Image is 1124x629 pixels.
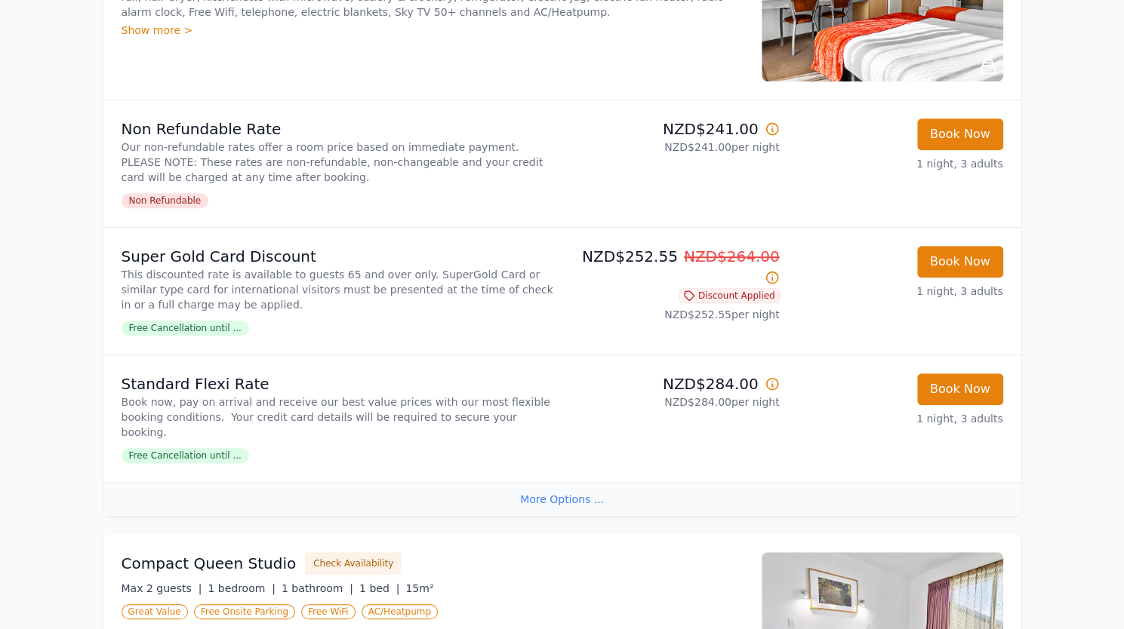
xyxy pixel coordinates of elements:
[568,118,780,140] p: NZD$241.00
[122,267,556,312] p: This discounted rate is available to guests 65 and over only. SuperGold Card or similar type card...
[122,582,202,594] span: Max 2 guests |
[568,394,780,410] p: NZD$284.00 per night
[122,321,249,336] span: Free Cancellation until ...
[122,23,744,38] div: Show more >
[792,411,1003,426] p: 1 night, 3 adults
[122,140,556,185] p: Our non-refundable rates offer a room price based on immediate payment. PLEASE NOTE: These rates ...
[301,604,356,619] span: Free WiFi
[305,552,402,575] button: Check Availability
[679,288,780,303] span: Discount Applied
[568,140,780,155] p: NZD$241.00 per night
[122,394,556,440] p: Book now, pay on arrival and receive our best value prices with our most flexible booking conditi...
[122,604,188,619] span: Great Value
[684,247,780,265] span: NZD$264.00
[568,307,780,322] p: NZD$252.55 per night
[122,246,556,267] p: Super Gold Card Discount
[568,373,780,394] p: NZD$284.00
[568,246,780,288] p: NZD$252.55
[103,482,1021,516] div: More Options ...
[194,604,295,619] span: Free Onsite Parking
[282,582,353,594] span: 1 bathroom |
[362,604,438,619] span: AC/Heatpump
[917,118,1003,150] button: Book Now
[122,193,209,208] span: Non Refundable
[792,156,1003,171] p: 1 night, 3 adults
[917,373,1003,405] button: Book Now
[208,582,276,594] span: 1 bedroom |
[917,246,1003,278] button: Book Now
[359,582,399,594] span: 1 bed |
[122,448,249,463] span: Free Cancellation until ...
[122,118,556,140] p: Non Refundable Rate
[405,582,433,594] span: 15m²
[792,284,1003,299] p: 1 night, 3 adults
[122,373,556,394] p: Standard Flexi Rate
[122,553,297,574] h3: Compact Queen Studio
